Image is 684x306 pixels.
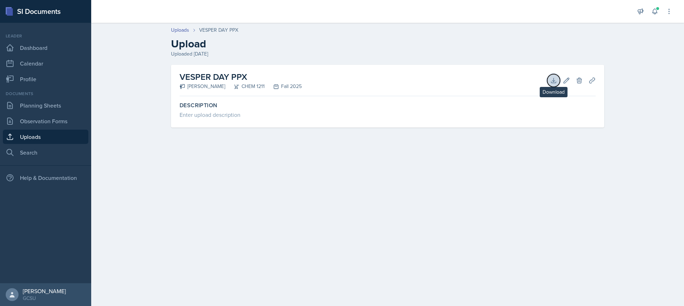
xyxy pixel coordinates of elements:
h2: Upload [171,37,604,50]
a: Uploads [171,26,189,34]
a: Planning Sheets [3,98,88,113]
h2: VESPER DAY PPX [180,71,302,83]
a: Dashboard [3,41,88,55]
div: Leader [3,33,88,39]
a: Profile [3,72,88,86]
div: GCSU [23,295,66,302]
div: Fall 2025 [265,83,302,90]
div: Enter upload description [180,110,596,119]
div: Documents [3,90,88,97]
div: Help & Documentation [3,171,88,185]
div: VESPER DAY PPX [199,26,238,34]
div: Uploaded [DATE] [171,50,604,58]
label: Description [180,102,596,109]
a: Calendar [3,56,88,71]
button: Download [547,74,560,87]
a: Observation Forms [3,114,88,128]
div: CHEM 1211 [225,83,265,90]
a: Search [3,145,88,160]
div: [PERSON_NAME] [23,287,66,295]
a: Uploads [3,130,88,144]
div: [PERSON_NAME] [180,83,225,90]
